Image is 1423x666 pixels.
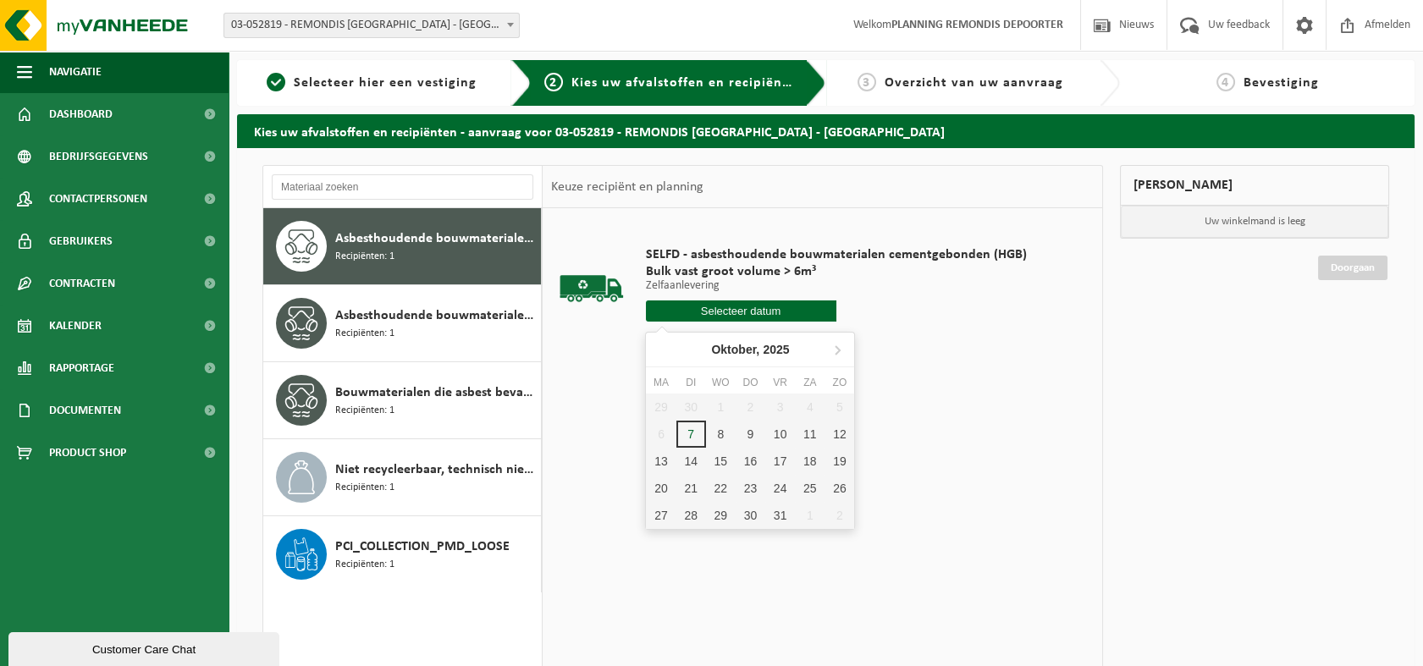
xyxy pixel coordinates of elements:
[736,502,765,529] div: 30
[765,374,795,391] div: vr
[646,280,1027,292] p: Zelfaanlevering
[646,374,676,391] div: ma
[1121,206,1388,238] p: Uw winkelmand is leeg
[237,114,1415,147] h2: Kies uw afvalstoffen en recipiënten - aanvraag voor 03-052819 - REMONDIS [GEOGRAPHIC_DATA] - [GEO...
[706,421,736,448] div: 8
[795,421,825,448] div: 11
[646,246,1027,263] span: SELFD - asbesthoudende bouwmaterialen cementgebonden (HGB)
[49,135,148,178] span: Bedrijfsgegevens
[571,76,804,90] span: Kies uw afvalstoffen en recipiënten
[763,344,789,355] i: 2025
[49,51,102,93] span: Navigatie
[736,448,765,475] div: 16
[335,460,537,480] span: Niet recycleerbaar, technisch niet verbrandbaar afval (brandbaar)
[646,502,676,529] div: 27
[706,502,736,529] div: 29
[646,263,1027,280] span: Bulk vast groot volume > 6m³
[335,249,394,265] span: Recipiënten: 1
[795,502,825,529] div: 1
[49,220,113,262] span: Gebruikers
[795,374,825,391] div: za
[224,14,519,37] span: 03-052819 - REMONDIS WEST-VLAANDEREN - OOSTENDE
[825,502,854,529] div: 2
[267,73,285,91] span: 1
[676,374,706,391] div: di
[263,208,542,285] button: Asbesthoudende bouwmaterialen cementgebonden (hechtgebonden) Recipiënten: 1
[263,285,542,362] button: Asbesthoudende bouwmaterialen cementgebonden met isolatie(hechtgebonden) Recipiënten: 1
[223,13,520,38] span: 03-052819 - REMONDIS WEST-VLAANDEREN - OOSTENDE
[245,73,498,93] a: 1Selecteer hier een vestiging
[335,480,394,496] span: Recipiënten: 1
[765,475,795,502] div: 24
[335,326,394,342] span: Recipiënten: 1
[335,228,537,249] span: Asbesthoudende bouwmaterialen cementgebonden (hechtgebonden)
[704,336,796,363] div: Oktober,
[294,76,477,90] span: Selecteer hier een vestiging
[736,421,765,448] div: 9
[544,73,563,91] span: 2
[1216,73,1235,91] span: 4
[858,73,876,91] span: 3
[706,448,736,475] div: 15
[736,374,765,391] div: do
[825,374,854,391] div: zo
[765,448,795,475] div: 17
[335,403,394,419] span: Recipiënten: 1
[795,475,825,502] div: 25
[676,502,706,529] div: 28
[765,421,795,448] div: 10
[49,178,147,220] span: Contactpersonen
[676,475,706,502] div: 21
[1318,256,1387,280] a: Doorgaan
[263,362,542,439] button: Bouwmaterialen die asbest bevatten gebonden aan cement, bitumen, kunststof of lijm (hechtgebonden...
[1244,76,1319,90] span: Bevestiging
[272,174,533,200] input: Materiaal zoeken
[676,448,706,475] div: 14
[676,421,706,448] div: 7
[736,475,765,502] div: 23
[263,439,542,516] button: Niet recycleerbaar, technisch niet verbrandbaar afval (brandbaar) Recipiënten: 1
[49,432,126,474] span: Product Shop
[825,448,854,475] div: 19
[49,389,121,432] span: Documenten
[8,629,283,666] iframe: chat widget
[49,305,102,347] span: Kalender
[825,421,854,448] div: 12
[795,448,825,475] div: 18
[543,166,712,208] div: Keuze recipiënt en planning
[891,19,1063,31] strong: PLANNING REMONDIS DEPOORTER
[335,305,537,326] span: Asbesthoudende bouwmaterialen cementgebonden met isolatie(hechtgebonden)
[49,93,113,135] span: Dashboard
[646,448,676,475] div: 13
[335,383,537,403] span: Bouwmaterialen die asbest bevatten gebonden aan cement, bitumen, kunststof of lijm (hechtgebonden...
[335,557,394,573] span: Recipiënten: 1
[706,475,736,502] div: 22
[706,374,736,391] div: wo
[263,516,542,592] button: PCI_COLLECTION_PMD_LOOSE Recipiënten: 1
[765,502,795,529] div: 31
[646,300,836,322] input: Selecteer datum
[1120,165,1389,206] div: [PERSON_NAME]
[885,76,1063,90] span: Overzicht van uw aanvraag
[49,347,114,389] span: Rapportage
[646,475,676,502] div: 20
[825,475,854,502] div: 26
[49,262,115,305] span: Contracten
[335,537,510,557] span: PCI_COLLECTION_PMD_LOOSE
